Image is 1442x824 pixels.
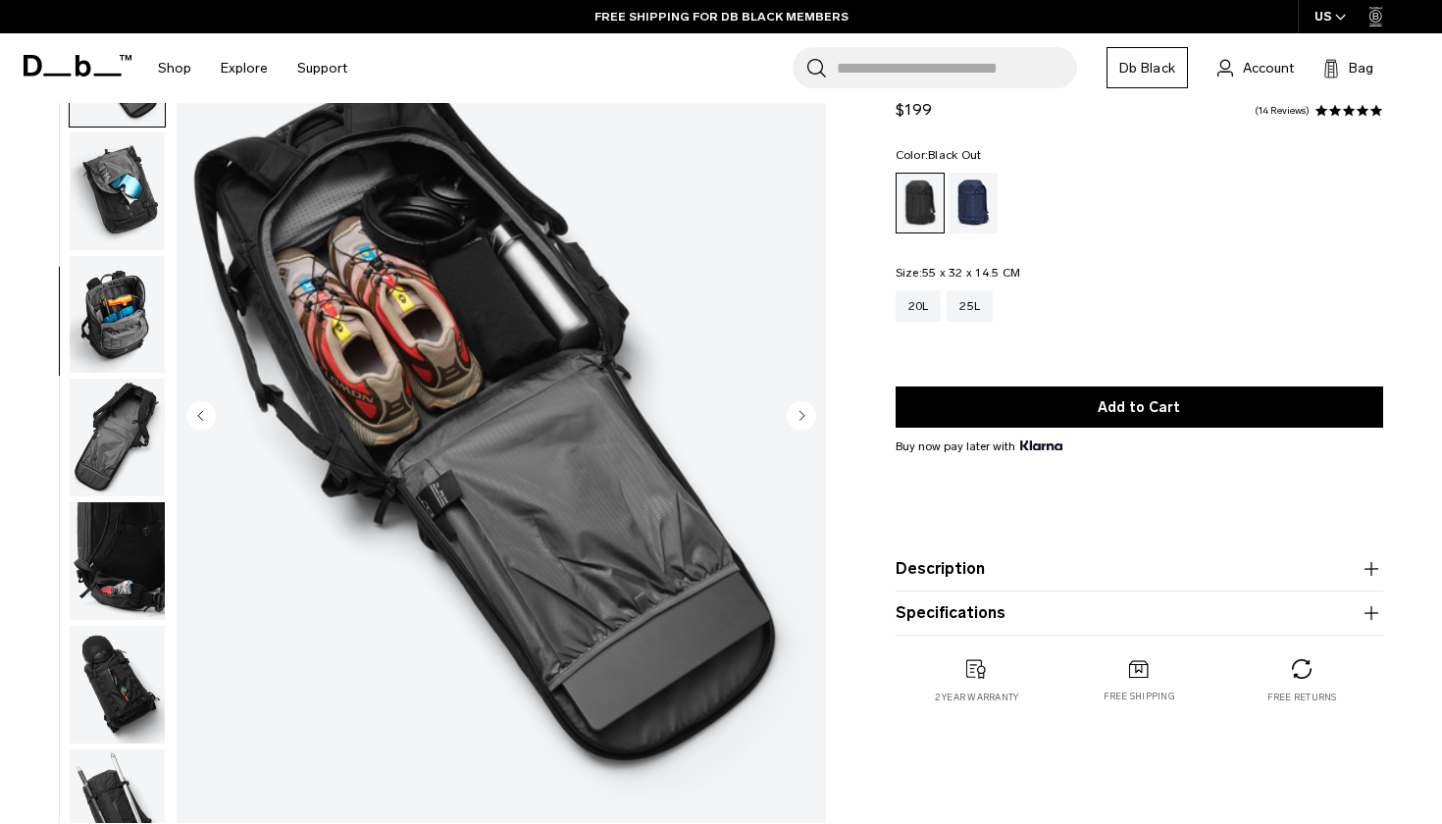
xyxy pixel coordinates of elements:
[1255,106,1310,116] a: 14 reviews
[896,386,1383,428] button: Add to Cart
[158,33,191,103] a: Shop
[947,290,993,322] a: 25L
[70,379,165,496] img: Backcountry Backpack 25L Black Out
[69,625,166,745] button: Backcountry Backpack 25L Black Out
[594,8,849,26] a: FREE SHIPPING FOR DB BLACK MEMBERS
[1267,691,1337,704] p: Free returns
[1323,56,1373,79] button: Bag
[186,400,216,434] button: Previous slide
[70,626,165,744] img: Backcountry Backpack 25L Black Out
[787,400,816,434] button: Next slide
[1217,56,1294,79] a: Account
[896,290,942,322] a: 20L
[928,148,981,162] span: Black Out
[297,33,347,103] a: Support
[1243,58,1294,78] span: Account
[949,173,998,233] a: Blue Hour
[896,438,1062,455] span: Buy now pay later with
[69,255,166,375] button: Backcountry Backpack 25L Black Out
[69,378,166,497] button: Backcountry Backpack 25L Black Out
[70,132,165,250] img: Backcountry Backpack 25L Black Out
[896,173,945,233] a: Black Out
[896,149,982,161] legend: Color:
[69,501,166,621] button: Backcountry Backpack 25L Black Out
[1020,440,1062,450] img: {"height" => 20, "alt" => "Klarna"}
[70,502,165,620] img: Backcountry Backpack 25L Black Out
[221,33,268,103] a: Explore
[1107,47,1188,88] a: Db Black
[935,691,1019,704] p: 2 year warranty
[896,601,1383,625] button: Specifications
[896,557,1383,581] button: Description
[922,266,1020,280] span: 55 x 32 x 14.5 CM
[896,100,932,119] span: $199
[896,267,1021,279] legend: Size:
[70,256,165,374] img: Backcountry Backpack 25L Black Out
[69,131,166,251] button: Backcountry Backpack 25L Black Out
[1104,690,1175,703] p: Free shipping
[177,12,826,823] li: 5 / 12
[143,33,362,103] nav: Main Navigation
[1349,58,1373,78] span: Bag
[177,12,826,823] img: Backcountry Backpack 25L Black Out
